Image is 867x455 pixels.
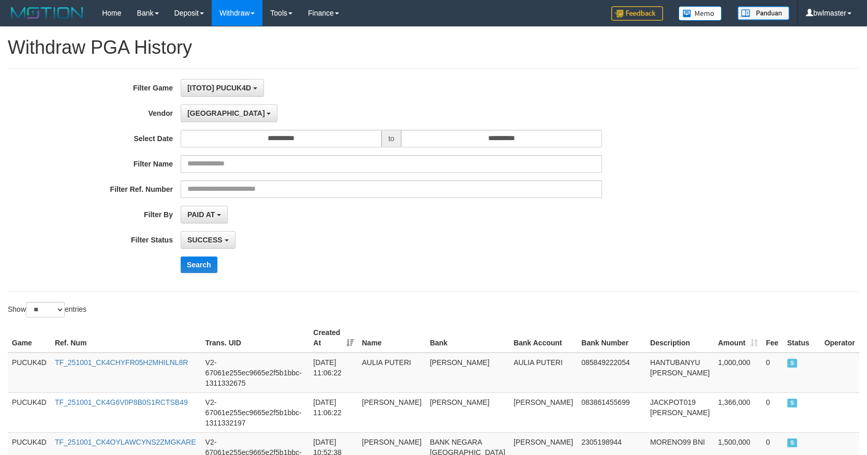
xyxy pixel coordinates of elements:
span: [GEOGRAPHIC_DATA] [187,109,265,117]
span: PAID AT [187,210,215,219]
th: Bank Account [509,323,577,353]
button: Search [181,256,217,273]
button: [ITOTO] PUCUK4D [181,79,264,97]
th: Game [8,323,51,353]
th: Amount: activate to sort column ascending [714,323,762,353]
span: SUCCESS [787,438,798,447]
span: SUCCESS [787,399,798,407]
td: JACKPOT019 [PERSON_NAME] [646,392,714,432]
span: SUCCESS [187,236,223,244]
td: 0 [762,392,783,432]
td: [DATE] 11:06:22 [309,353,358,393]
button: SUCCESS [181,231,236,249]
a: TF_251001_CK4G6V0P8B0S1RCTSB49 [55,398,188,406]
span: to [381,130,401,147]
td: AULIA PUTERI [358,353,425,393]
button: PAID AT [181,206,228,223]
td: PUCUK4D [8,353,51,393]
img: panduan.png [738,6,789,20]
img: MOTION_logo.png [8,5,86,21]
a: TF_251001_CK4OYLAWCYNS2ZMGKARE [55,438,196,446]
span: SUCCESS [787,359,798,368]
th: Fee [762,323,783,353]
h1: Withdraw PGA History [8,37,859,58]
img: Feedback.jpg [611,6,663,21]
td: 1,000,000 [714,353,762,393]
td: [PERSON_NAME] [425,392,509,432]
button: [GEOGRAPHIC_DATA] [181,104,277,122]
td: AULIA PUTERI [509,353,577,393]
label: Show entries [8,302,86,317]
th: Trans. UID [201,323,310,353]
td: V2-67061e255ec9665e2f5b1bbc-1311332197 [201,392,310,432]
img: Button%20Memo.svg [679,6,722,21]
td: [DATE] 11:06:22 [309,392,358,432]
span: [ITOTO] PUCUK4D [187,84,251,92]
td: [PERSON_NAME] [425,353,509,393]
td: 0 [762,353,783,393]
td: 1,366,000 [714,392,762,432]
th: Operator [820,323,859,353]
td: 083861455699 [577,392,646,432]
td: V2-67061e255ec9665e2f5b1bbc-1311332675 [201,353,310,393]
th: Status [783,323,820,353]
th: Bank Number [577,323,646,353]
select: Showentries [26,302,65,317]
th: Created At: activate to sort column ascending [309,323,358,353]
th: Ref. Num [51,323,201,353]
td: HANTUBANYU [PERSON_NAME] [646,353,714,393]
a: TF_251001_CK4CHYFR05H2MHILNL8R [55,358,188,367]
th: Name [358,323,425,353]
td: 085849222054 [577,353,646,393]
th: Bank [425,323,509,353]
th: Description [646,323,714,353]
td: [PERSON_NAME] [509,392,577,432]
td: PUCUK4D [8,392,51,432]
td: [PERSON_NAME] [358,392,425,432]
